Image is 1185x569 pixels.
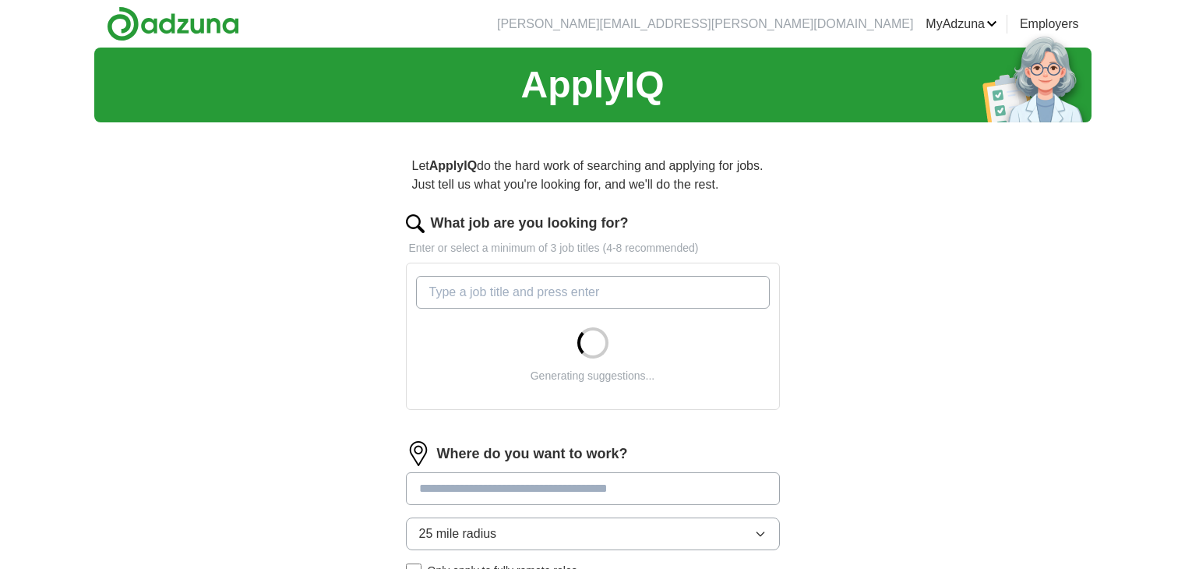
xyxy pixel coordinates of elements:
[406,441,431,466] img: location.png
[497,15,913,34] li: [PERSON_NAME][EMAIL_ADDRESS][PERSON_NAME][DOMAIN_NAME]
[406,240,780,256] p: Enter or select a minimum of 3 job titles (4-8 recommended)
[1020,15,1079,34] a: Employers
[406,518,780,550] button: 25 mile radius
[416,276,770,309] input: Type a job title and press enter
[531,368,655,384] div: Generating suggestions...
[419,525,497,543] span: 25 mile radius
[520,57,664,113] h1: ApplyIQ
[406,214,425,233] img: search.png
[437,444,628,465] label: Where do you want to work?
[107,6,239,41] img: Adzuna logo
[431,213,629,234] label: What job are you looking for?
[406,150,780,200] p: Let do the hard work of searching and applying for jobs. Just tell us what you're looking for, an...
[429,159,477,172] strong: ApplyIQ
[926,15,997,34] a: MyAdzuna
